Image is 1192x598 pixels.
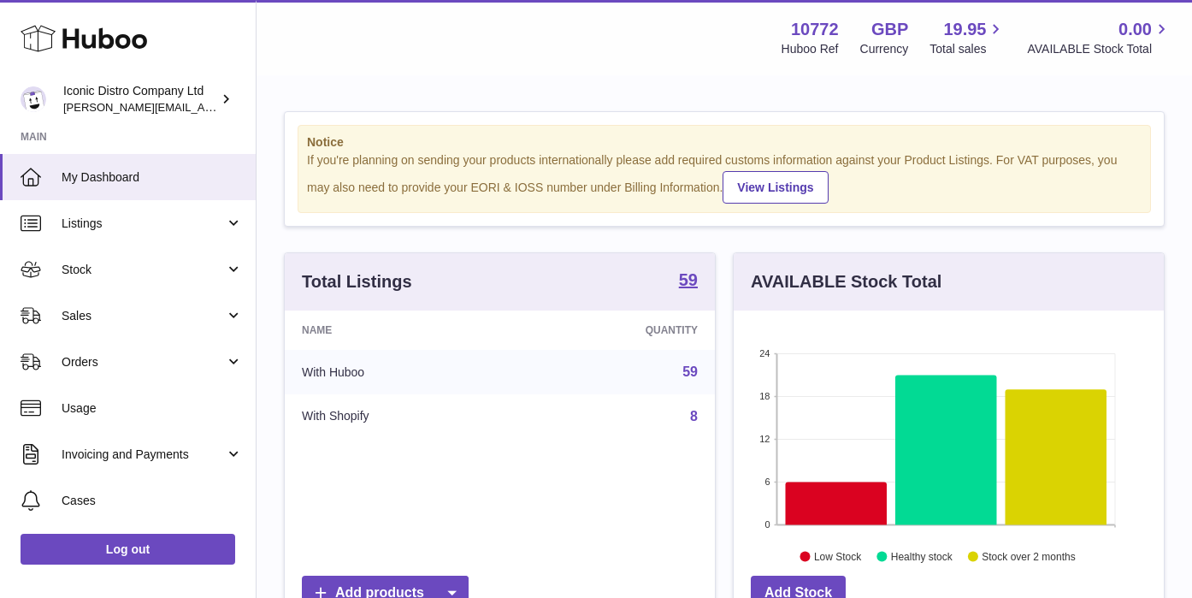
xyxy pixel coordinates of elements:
span: 0.00 [1118,18,1152,41]
strong: 59 [679,271,698,288]
a: View Listings [723,171,828,204]
h3: Total Listings [302,270,412,293]
th: Quantity [516,311,715,350]
div: If you're planning on sending your products internationally please add required customs informati... [307,152,1142,204]
span: Stock [62,262,225,278]
span: Invoicing and Payments [62,447,225,463]
span: Listings [62,216,225,232]
span: Sales [62,308,225,324]
span: AVAILABLE Stock Total [1027,41,1171,57]
a: Log out [21,534,235,565]
text: Healthy stock [891,550,953,562]
div: Currency [860,41,909,57]
strong: Notice [307,134,1142,151]
a: 0.00 AVAILABLE Stock Total [1027,18,1171,57]
span: [PERSON_NAME][EMAIL_ADDRESS][DOMAIN_NAME] [63,100,343,114]
img: paul@iconicdistro.com [21,86,46,112]
span: Cases [62,493,243,509]
strong: GBP [871,18,908,41]
span: 19.95 [943,18,986,41]
text: 18 [759,391,770,401]
h3: AVAILABLE Stock Total [751,270,941,293]
a: 59 [682,364,698,379]
th: Name [285,311,516,350]
strong: 10772 [791,18,839,41]
td: With Shopify [285,394,516,439]
text: 12 [759,434,770,444]
span: Usage [62,400,243,417]
text: 6 [764,477,770,487]
div: Huboo Ref [782,41,839,57]
text: 0 [764,519,770,530]
a: 59 [679,271,698,292]
td: With Huboo [285,350,516,394]
a: 8 [690,409,698,423]
text: Stock over 2 months [982,550,1075,562]
a: 19.95 Total sales [929,18,1006,57]
span: Orders [62,354,225,370]
span: My Dashboard [62,169,243,186]
text: 24 [759,348,770,358]
div: Iconic Distro Company Ltd [63,83,217,115]
text: Low Stock [814,550,862,562]
span: Total sales [929,41,1006,57]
